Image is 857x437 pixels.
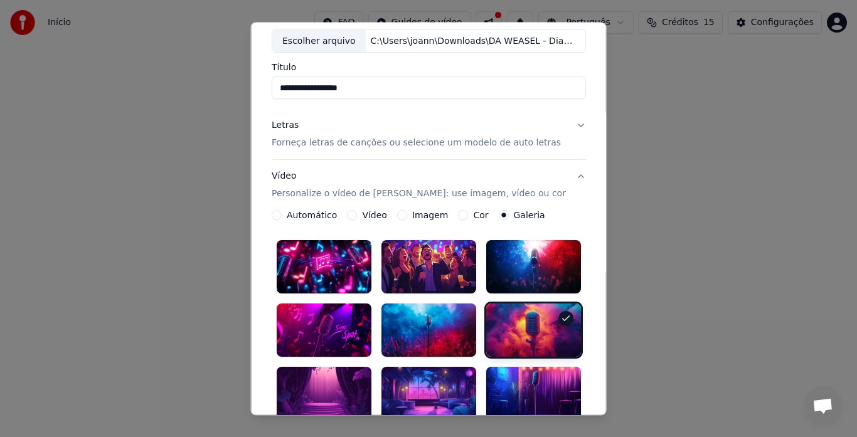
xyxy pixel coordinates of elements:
p: Forneça letras de canções ou selecione um modelo de auto letras [272,137,561,150]
div: Letras [272,120,299,132]
label: Imagem [412,211,447,220]
div: Vídeo [272,171,566,201]
label: Vídeo [362,211,387,220]
p: Personalize o vídeo de [PERSON_NAME]: use imagem, vídeo ou cor [272,188,566,201]
label: Cor [473,211,488,220]
div: C:\Users\joann\Downloads\DA WEASEL - Dialectos de Ternura [Official Music Video].mp3 [365,35,578,48]
button: VídeoPersonalize o vídeo de [PERSON_NAME]: use imagem, vídeo ou cor [272,161,586,211]
button: LetrasForneça letras de canções ou selecione um modelo de auto letras [272,110,586,160]
label: Título [272,63,586,72]
div: Escolher arquivo [272,30,366,53]
label: Galeria [513,211,545,220]
label: Automático [287,211,337,220]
